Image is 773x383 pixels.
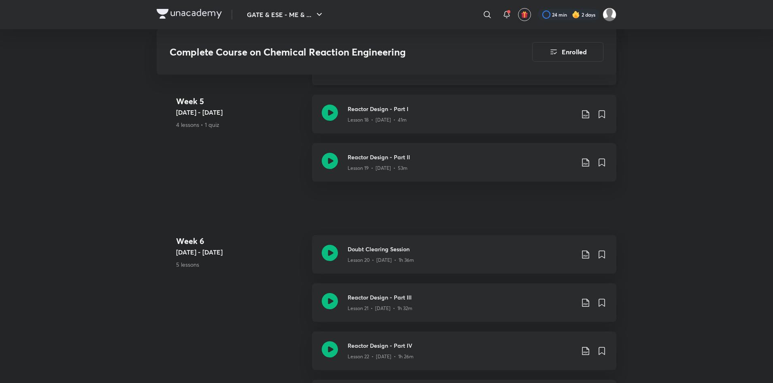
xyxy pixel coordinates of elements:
p: Lesson 19 • [DATE] • 53m [348,165,408,172]
img: streak [572,11,580,19]
h3: Doubt Clearing Session [348,245,574,253]
a: Company Logo [157,9,222,21]
img: Prakhar Mishra [603,8,616,21]
p: Lesson 21 • [DATE] • 1h 32m [348,305,412,312]
h4: Week 5 [176,95,306,107]
a: Reactor Design - Part IILesson 19 • [DATE] • 53m [312,143,616,191]
h3: Reactor Design - Part I [348,105,574,113]
button: Enrolled [532,42,603,62]
h3: Complete Course on Chemical Reaction Engineering [170,46,486,58]
p: 5 lessons [176,260,306,269]
img: avatar [521,11,528,18]
button: avatar [518,8,531,21]
p: 4 lessons • 1 quiz [176,120,306,129]
img: Company Logo [157,9,222,19]
h3: Reactor Design - Part III [348,293,574,302]
a: Reactor Design - Part ILesson 18 • [DATE] • 41m [312,95,616,143]
button: GATE & ESE - ME & ... [242,6,329,23]
a: Reactor Design - Part IVLesson 22 • [DATE] • 1h 26m [312,332,616,380]
h3: Reactor Design - Part IV [348,341,574,350]
a: Doubt Clearing SessionLesson 20 • [DATE] • 1h 36m [312,235,616,283]
h5: [DATE] - [DATE] [176,107,306,117]
h3: Reactor Design - Part II [348,153,574,161]
a: Reactor Design - Part IIILesson 21 • [DATE] • 1h 32m [312,283,616,332]
p: Lesson 22 • [DATE] • 1h 26m [348,353,414,360]
p: Lesson 20 • [DATE] • 1h 36m [348,257,414,264]
h4: Week 6 [176,235,306,247]
p: Lesson 18 • [DATE] • 41m [348,116,407,124]
h5: [DATE] - [DATE] [176,247,306,257]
